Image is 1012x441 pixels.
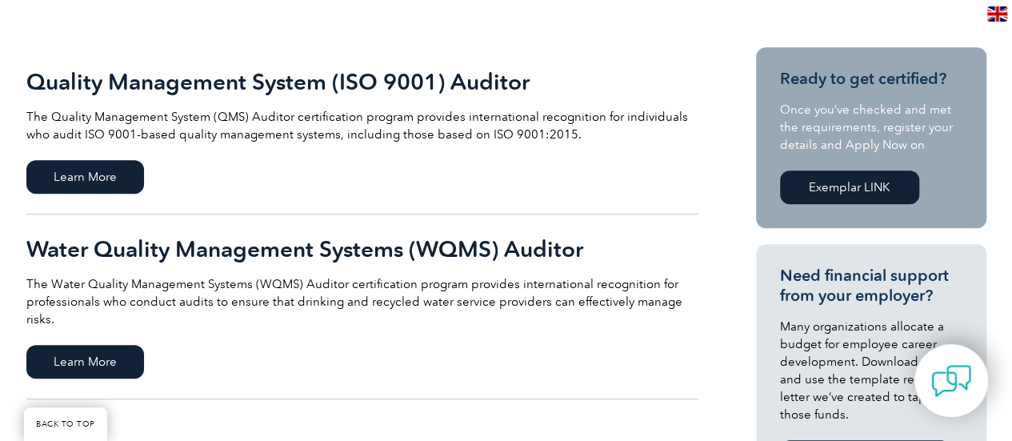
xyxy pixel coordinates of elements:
[780,101,962,154] p: Once you’ve checked and met the requirements, register your details and Apply Now on
[26,47,698,214] a: Quality Management System (ISO 9001) Auditor The Quality Management System (QMS) Auditor certific...
[26,275,698,328] p: The Water Quality Management Systems (WQMS) Auditor certification program provides international ...
[26,214,698,399] a: Water Quality Management Systems (WQMS) Auditor The Water Quality Management Systems (WQMS) Audit...
[24,407,107,441] a: BACK TO TOP
[26,69,698,94] h2: Quality Management System (ISO 9001) Auditor
[780,170,919,204] a: Exemplar LINK
[26,345,144,379] span: Learn More
[26,236,698,262] h2: Water Quality Management Systems (WQMS) Auditor
[780,318,962,423] p: Many organizations allocate a budget for employee career development. Download, modify and use th...
[987,6,1007,22] img: en
[780,266,962,306] h3: Need financial support from your employer?
[780,69,962,89] h3: Ready to get certified?
[26,108,698,143] p: The Quality Management System (QMS) Auditor certification program provides international recognit...
[931,361,971,401] img: contact-chat.png
[26,160,144,194] span: Learn More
